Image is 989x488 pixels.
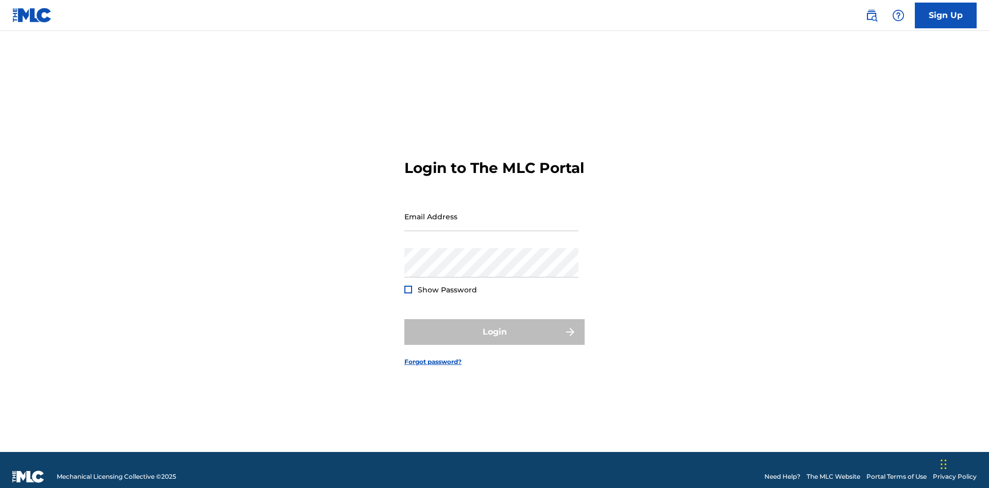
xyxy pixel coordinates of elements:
[12,8,52,23] img: MLC Logo
[57,472,176,481] span: Mechanical Licensing Collective © 2025
[892,9,905,22] img: help
[937,439,989,488] iframe: Chat Widget
[933,472,977,481] a: Privacy Policy
[865,9,878,22] img: search
[807,472,860,481] a: The MLC Website
[915,3,977,28] a: Sign Up
[12,470,44,483] img: logo
[404,159,584,177] h3: Login to The MLC Portal
[888,5,909,26] div: Help
[861,5,882,26] a: Public Search
[404,357,462,367] a: Forgot password?
[941,449,947,480] div: Drag
[418,285,477,294] span: Show Password
[866,472,927,481] a: Portal Terms of Use
[764,472,800,481] a: Need Help?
